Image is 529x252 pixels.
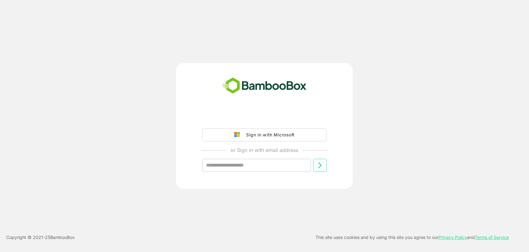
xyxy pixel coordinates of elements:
p: This site uses cookies and by using this site you agree to our and [315,234,509,241]
p: or Sign in with email address [231,146,298,154]
p: Copyright © 2021- 25 BambooBox [6,234,75,241]
button: Sign in with Microsoft [202,128,326,141]
a: Privacy Policy [439,235,467,240]
a: Terms of Service [475,235,509,240]
img: bamboobox [219,76,310,96]
div: Sign in with Microsoft [243,131,294,139]
img: google [234,132,243,138]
